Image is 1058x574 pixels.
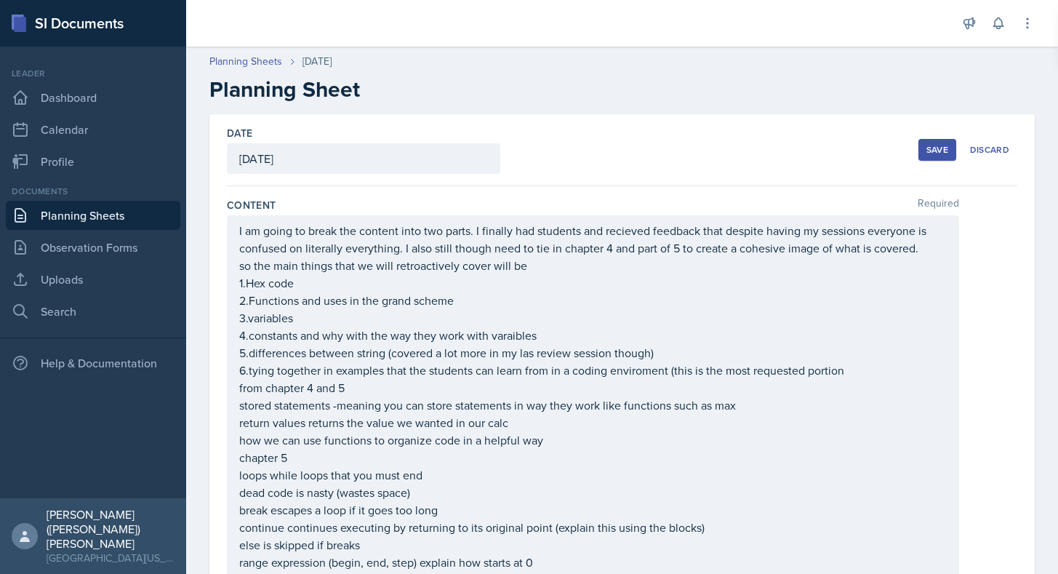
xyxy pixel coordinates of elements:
span: Required [918,198,959,212]
div: Documents [6,185,180,198]
p: break escapes a loop if it goes too long [239,501,947,519]
p: I am going to break the content into two parts. I finally had students and recieved feedback that... [239,222,947,257]
p: 3.variables [239,309,947,327]
h2: Planning Sheet [209,76,1035,103]
a: Profile [6,147,180,176]
div: Help & Documentation [6,348,180,378]
a: Observation Forms [6,233,180,262]
div: [DATE] [302,54,332,69]
p: 4.constants and why with the way they work with varaibles [239,327,947,344]
a: Dashboard [6,83,180,112]
p: 1.Hex code [239,274,947,292]
p: range expression (begin, end, step) explain how starts at 0 [239,554,947,571]
p: 6.tying together in examples that the students can learn from in a coding enviroment (this is the... [239,362,947,379]
p: 5.differences between string (covered a lot more in my las review session though) [239,344,947,362]
a: Uploads [6,265,180,294]
div: Save [926,144,948,156]
button: Save [918,139,956,161]
p: continue continues executing by returning to its original point (explain this using the blocks) [239,519,947,536]
label: Content [227,198,276,212]
p: loops while loops that you must end [239,466,947,484]
p: dead code is nasty (wastes space) [239,484,947,501]
p: so the main things that we will retroactively cover will be [239,257,947,274]
button: Discard [962,139,1017,161]
a: Search [6,297,180,326]
a: Planning Sheets [209,54,282,69]
label: Date [227,126,252,140]
p: 2.Functions and uses in the grand scheme [239,292,947,309]
p: from chapter 4 and 5 [239,379,947,396]
p: stored statements -meaning you can store statements in way they work like functions such as max [239,396,947,414]
div: Discard [970,144,1009,156]
div: [PERSON_NAME] ([PERSON_NAME]) [PERSON_NAME] [47,507,175,551]
a: Planning Sheets [6,201,180,230]
p: how we can use functions to organize code in a helpful way [239,431,947,449]
div: [GEOGRAPHIC_DATA][US_STATE] [47,551,175,565]
p: return values returns the value we wanted in our calc [239,414,947,431]
p: chapter 5 [239,449,947,466]
p: else is skipped if breaks [239,536,947,554]
div: Leader [6,67,180,80]
a: Calendar [6,115,180,144]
